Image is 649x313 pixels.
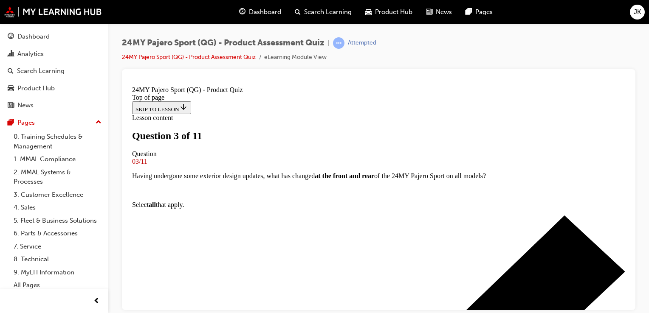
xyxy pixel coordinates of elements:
[8,119,14,127] span: pages-icon
[10,227,105,240] a: 6. Parts & Accessories
[288,3,358,21] a: search-iconSearch Learning
[10,130,105,153] a: 0. Training Schedules & Management
[3,98,105,113] a: News
[3,29,105,45] a: Dashboard
[358,3,419,21] a: car-iconProduct Hub
[122,38,324,48] span: 24MY Pajero Sport (QG) - Product Assessment Quiz
[3,11,497,19] div: Top of page
[10,240,105,253] a: 7. Service
[264,53,327,62] li: eLearning Module View
[8,85,14,92] span: car-icon
[630,5,645,20] button: JK
[96,117,102,128] span: up-icon
[17,49,44,59] div: Analytics
[4,6,102,17] img: mmal
[249,7,281,17] span: Dashboard
[436,7,452,17] span: News
[17,101,34,110] div: News
[8,33,14,41] span: guage-icon
[634,7,641,17] span: JK
[10,166,105,188] a: 2. MMAL Systems & Processes
[232,3,288,21] a: guage-iconDashboard
[3,63,105,79] a: Search Learning
[239,7,245,17] span: guage-icon
[20,118,27,126] strong: all
[8,50,14,58] span: chart-icon
[3,67,497,75] div: Question
[304,7,352,17] span: Search Learning
[459,3,499,21] a: pages-iconPages
[10,188,105,201] a: 3. Customer Excellence
[328,38,330,48] span: |
[17,84,55,93] div: Product Hub
[10,253,105,266] a: 8. Technical
[3,115,105,131] button: Pages
[10,201,105,214] a: 4. Sales
[3,31,44,39] span: Lesson content
[375,7,412,17] span: Product Hub
[3,46,105,62] a: Analytics
[8,102,14,109] span: news-icon
[93,296,100,307] span: prev-icon
[3,118,497,126] p: Select that apply.
[426,7,432,17] span: news-icon
[3,89,497,97] p: Having undergone some exterior design updates, what has changed of the 24MY Pajero Sport on all m...
[295,7,301,17] span: search-icon
[10,266,105,279] a: 9. MyLH Information
[3,81,105,96] a: Product Hub
[17,32,50,42] div: Dashboard
[10,279,105,292] a: All Pages
[3,48,497,59] h1: Question 3 of 11
[17,118,35,128] div: Pages
[475,7,493,17] span: Pages
[333,37,344,49] span: learningRecordVerb_ATTEMPT-icon
[419,3,459,21] a: news-iconNews
[3,3,497,11] div: 24MY Pajero Sport (QG) - Product Quiz
[8,67,14,75] span: search-icon
[17,66,65,76] div: Search Learning
[122,53,256,61] a: 24MY Pajero Sport (QG) - Product Assessment Quiz
[186,89,245,97] strong: at the front and rear
[3,27,105,115] button: DashboardAnalyticsSearch LearningProduct HubNews
[10,214,105,227] a: 5. Fleet & Business Solutions
[7,23,59,30] span: SKIP TO LESSON
[466,7,472,17] span: pages-icon
[3,19,62,31] button: SKIP TO LESSON
[3,75,497,83] div: 03/11
[10,153,105,166] a: 1. MMAL Compliance
[365,7,372,17] span: car-icon
[348,39,376,47] div: Attempted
